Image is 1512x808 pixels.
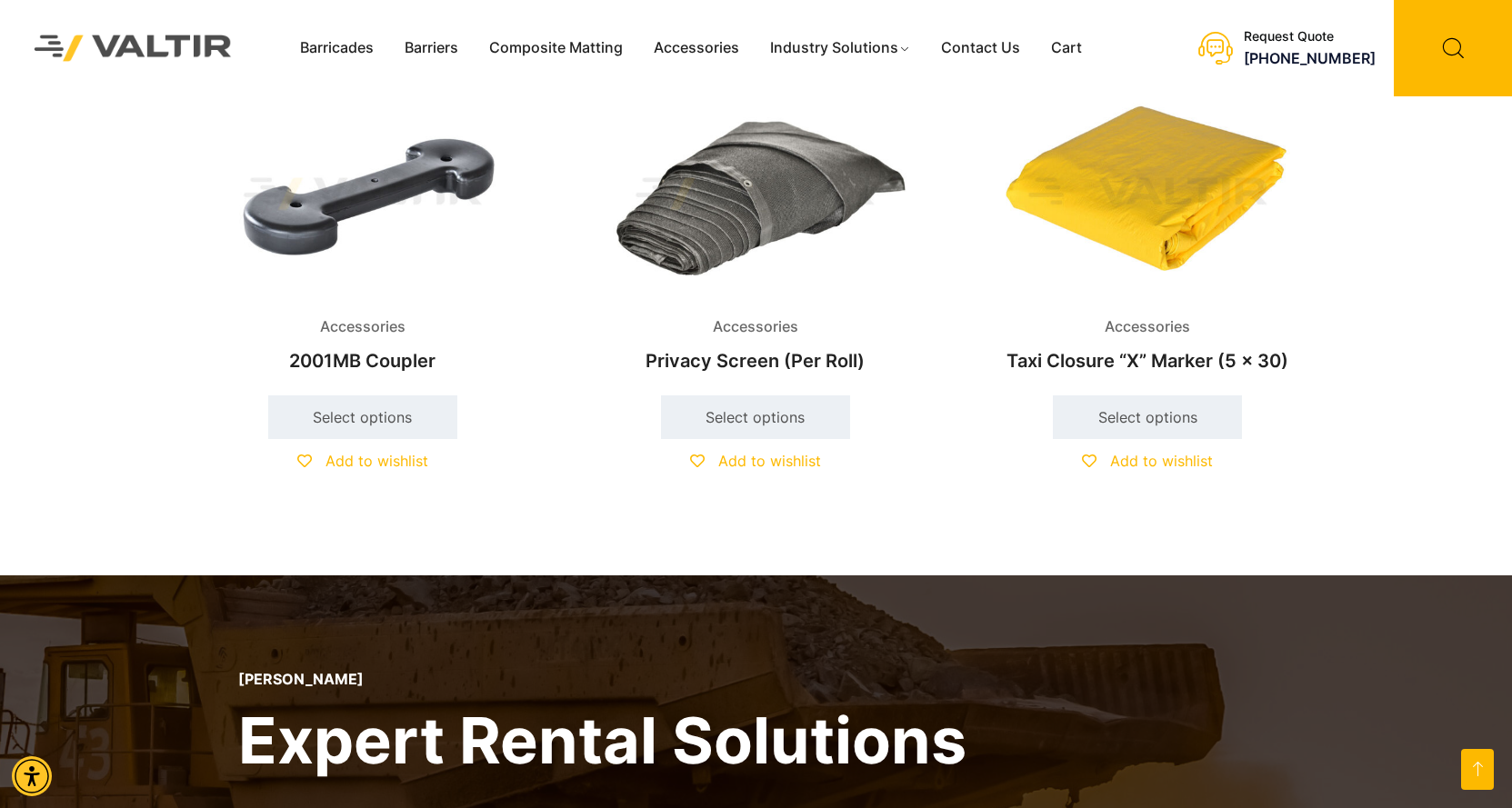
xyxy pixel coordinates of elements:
[1053,395,1242,439] a: Select options for “Taxi Closure “X” Marker (5 x 30)”
[638,35,755,62] a: Accessories
[188,341,537,381] h2: 2001MB Coupler
[1082,452,1213,470] a: Add to wishlist
[238,671,966,688] p: [PERSON_NAME]
[973,89,1322,381] a: AccessoriesTaxi Closure “X” Marker (5 x 30)
[690,452,821,470] a: Add to wishlist
[188,89,537,299] img: Accessories
[1091,314,1204,341] span: Accessories
[580,89,929,299] img: Accessories
[1461,749,1494,790] a: Open this option
[580,341,929,381] h2: Privacy Screen (Per Roll)
[285,35,389,62] a: Barricades
[718,452,821,470] span: Add to wishlist
[973,341,1322,381] h2: Taxi Closure “X” Marker (5 x 30)
[297,452,428,470] a: Add to wishlist
[306,314,419,341] span: Accessories
[661,395,850,439] a: Select options for “Privacy Screen (Per Roll)”
[1110,452,1213,470] span: Add to wishlist
[926,35,1036,62] a: Contact Us
[268,395,457,439] a: Select options for “2001MB Coupler”
[188,89,537,381] a: Accessories2001MB Coupler
[238,699,966,782] h2: Expert Rental Solutions
[325,452,428,470] span: Add to wishlist
[1036,35,1097,62] a: Cart
[1244,29,1376,45] div: Request Quote
[389,35,474,62] a: Barriers
[755,35,926,62] a: Industry Solutions
[12,756,52,796] div: Accessibility Menu
[973,89,1322,299] img: Accessories
[1244,49,1376,67] a: call (888) 496-3625
[14,15,253,83] img: Valtir Rentals
[474,35,638,62] a: Composite Matting
[580,89,929,381] a: AccessoriesPrivacy Screen (Per Roll)
[699,314,812,341] span: Accessories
